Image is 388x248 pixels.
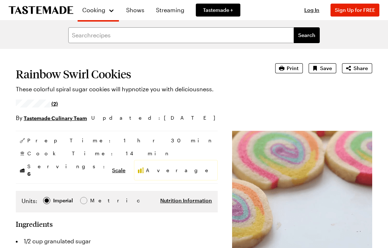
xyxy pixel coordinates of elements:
p: By [16,114,87,122]
span: Share [354,65,368,72]
button: Cooking [82,3,115,17]
span: Sign Up for FREE [335,7,375,13]
span: Search [298,32,315,39]
label: Units: [22,197,37,205]
span: Average [146,167,214,174]
span: Print [287,65,299,72]
button: Nutrition Information [160,197,212,204]
button: Share [342,63,372,73]
button: Scale [112,167,125,174]
span: Log In [304,7,319,13]
span: Imperial [53,197,74,205]
span: Cook Time: 14 min [27,150,171,157]
li: 1/2 cup granulated sugar [16,235,218,247]
p: These colorful spiral sugar cookies will hypnotize you with deliciousness. [16,85,255,93]
a: To Tastemade Home Page [9,6,73,14]
button: Save recipe [309,63,336,73]
span: 6 [27,170,31,177]
button: filters [294,27,320,43]
span: Cooking [82,6,105,13]
button: Print [275,63,303,73]
span: Tastemade + [203,6,233,14]
a: Tastemade Culinary Team [24,114,87,122]
span: (2) [51,100,58,107]
div: Metric [90,197,105,205]
div: Imperial [53,197,73,205]
span: Metric [90,197,106,205]
a: 5/5 stars from 2 reviews [16,101,58,106]
button: Log In [297,6,326,14]
span: Servings: [27,163,108,178]
h1: Rainbow Swirl Cookies [16,68,255,81]
span: Prep Time: 1 hr 30 min [27,137,214,144]
span: Updated : [DATE] [91,114,222,122]
a: Tastemade + [196,4,240,17]
button: Sign Up for FREE [331,4,379,17]
h2: Ingredients [16,220,53,228]
div: Imperial Metric [22,197,105,207]
span: Save [320,65,332,72]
